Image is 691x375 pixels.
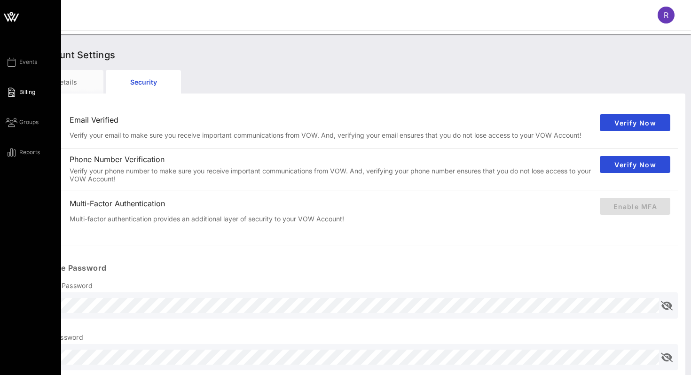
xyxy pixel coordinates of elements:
[600,114,670,131] button: Verify Now
[70,155,592,164] div: Phone Number Verification
[28,70,103,94] div: Details
[70,215,592,223] div: Multi-factor authentication provides an additional layer of security to your VOW Account!
[19,118,39,126] span: Groups
[607,161,663,169] span: Verify Now
[6,117,39,128] a: Groups
[664,10,668,20] span: R
[19,88,35,96] span: Billing
[70,199,592,208] div: Multi-Factor Authentication
[28,40,685,70] div: Account Settings
[70,132,592,140] div: Verify your email to make sure you receive important communications from VOW. And, verifying your...
[70,167,592,183] div: Verify your phone number to make sure you receive important communications from VOW. And, verifyi...
[70,116,592,125] div: Email Verified
[6,56,37,68] a: Events
[19,148,40,156] span: Reports
[19,58,37,66] span: Events
[36,281,678,290] p: Current Password
[36,333,678,342] p: New Password
[106,70,181,94] div: Security
[600,156,670,173] button: Verify Now
[28,255,678,281] div: Change Password
[661,301,673,311] button: append icon
[661,353,673,362] button: append icon
[6,86,35,98] a: Billing
[607,119,663,127] span: Verify Now
[658,7,675,23] div: R
[6,147,40,158] a: Reports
